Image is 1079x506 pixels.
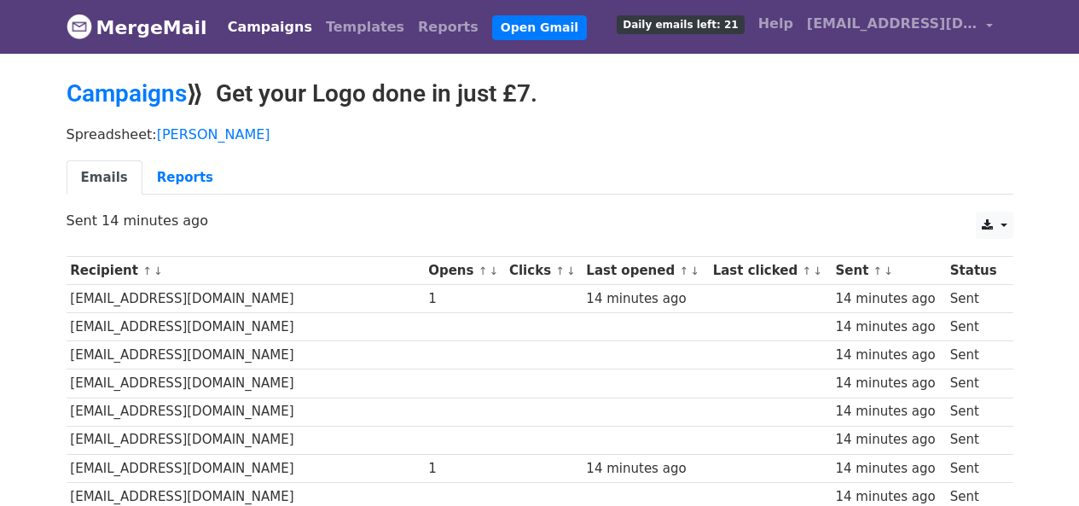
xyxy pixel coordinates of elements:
div: 14 minutes ago [836,317,943,337]
a: ↑ [479,265,488,277]
div: 14 minutes ago [836,346,943,365]
td: Sent [946,313,1004,341]
a: ↑ [802,265,811,277]
p: Spreadsheet: [67,125,1013,143]
span: Daily emails left: 21 [617,15,744,34]
td: Sent [946,285,1004,313]
a: ↓ [690,265,699,277]
td: Sent [946,398,1004,426]
a: Help [751,7,800,41]
td: Sent [946,369,1004,398]
td: [EMAIL_ADDRESS][DOMAIN_NAME] [67,341,425,369]
th: Recipient [67,257,425,285]
td: [EMAIL_ADDRESS][DOMAIN_NAME] [67,369,425,398]
td: [EMAIL_ADDRESS][DOMAIN_NAME] [67,313,425,341]
a: ↑ [142,265,152,277]
div: 14 minutes ago [586,459,705,479]
div: 1 [428,459,501,479]
a: [PERSON_NAME] [157,126,270,142]
a: [EMAIL_ADDRESS][DOMAIN_NAME] [800,7,1000,47]
td: [EMAIL_ADDRESS][DOMAIN_NAME] [67,454,425,482]
a: ↑ [555,265,565,277]
td: Sent [946,426,1004,454]
a: ↓ [489,265,498,277]
a: ↑ [873,265,883,277]
a: ↓ [566,265,576,277]
span: [EMAIL_ADDRESS][DOMAIN_NAME] [807,14,977,34]
a: Templates [319,10,411,44]
a: ↑ [679,265,688,277]
a: MergeMail [67,9,207,45]
th: Sent [832,257,946,285]
a: Reports [142,160,228,195]
div: 14 minutes ago [836,402,943,422]
a: ↓ [154,265,163,277]
div: 14 minutes ago [836,430,943,450]
td: [EMAIL_ADDRESS][DOMAIN_NAME] [67,426,425,454]
td: Sent [946,454,1004,482]
th: Opens [424,257,505,285]
h2: ⟫ Get your Logo done in just £7. [67,79,1013,108]
th: Last clicked [709,257,832,285]
div: 14 minutes ago [836,289,943,309]
a: Open Gmail [492,15,587,40]
td: Sent [946,341,1004,369]
th: Clicks [505,257,582,285]
a: Emails [67,160,142,195]
p: Sent 14 minutes ago [67,212,1013,230]
td: [EMAIL_ADDRESS][DOMAIN_NAME] [67,285,425,313]
img: MergeMail logo [67,14,92,39]
td: [EMAIL_ADDRESS][DOMAIN_NAME] [67,398,425,426]
a: Campaigns [221,10,319,44]
th: Last opened [583,257,709,285]
div: 14 minutes ago [586,289,705,309]
a: Daily emails left: 21 [610,7,751,41]
th: Status [946,257,1004,285]
a: Reports [411,10,485,44]
div: 1 [428,289,501,309]
a: ↓ [813,265,822,277]
div: 14 minutes ago [836,374,943,393]
a: ↓ [884,265,893,277]
a: Campaigns [67,79,187,108]
div: 14 minutes ago [836,459,943,479]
